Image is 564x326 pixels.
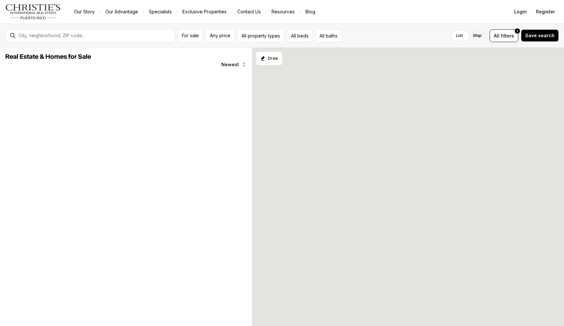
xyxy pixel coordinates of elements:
button: All beds [287,29,313,42]
button: All property types [237,29,284,42]
a: Exclusive Properties [177,7,232,16]
span: For sale [182,33,199,38]
span: Newest [221,62,239,67]
button: Allfilters1 [490,29,518,42]
span: Any price [210,33,230,38]
label: Map [468,30,487,41]
a: Resources [266,7,300,16]
span: Save search [525,33,555,38]
label: List [451,30,468,41]
button: All baths [315,29,342,42]
a: Our Advantage [100,7,143,16]
img: logo [5,4,61,20]
span: 1 [517,28,518,34]
button: Any price [206,29,235,42]
a: Our Story [69,7,100,16]
button: For sale [178,29,203,42]
button: Start drawing [256,52,282,65]
span: All [494,32,499,39]
a: Blog [300,7,321,16]
span: Real Estate & Homes for Sale [5,54,91,60]
button: Save search [521,29,559,42]
span: filters [501,32,514,39]
span: Login [514,9,527,14]
button: Newest [217,58,251,71]
button: Contact Us [232,7,266,16]
button: Login [510,5,531,18]
span: Register [536,9,555,14]
button: Register [532,5,559,18]
a: Specialists [144,7,177,16]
